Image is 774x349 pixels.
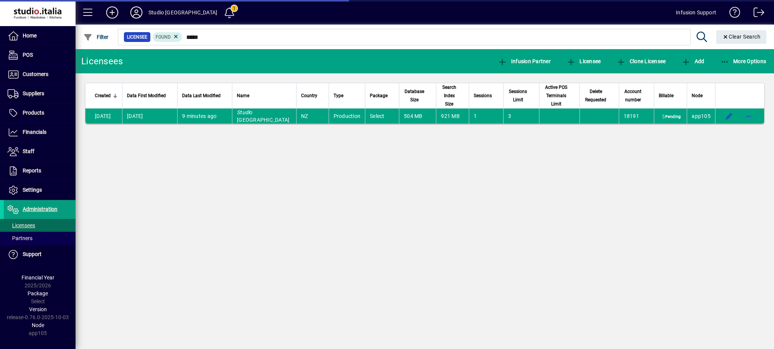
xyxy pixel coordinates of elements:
[404,87,431,104] div: Database Size
[23,206,57,212] span: Administration
[370,92,388,100] span: Package
[182,92,227,100] div: Data Last Modified
[474,92,499,100] div: Sessions
[23,33,37,39] span: Home
[584,87,607,104] span: Delete Requested
[23,148,34,154] span: Staff
[441,83,464,108] div: Search Index Size
[659,92,674,100] span: Billable
[676,6,716,19] div: Infusion Support
[301,92,324,100] div: Country
[100,6,124,19] button: Add
[237,92,249,100] span: Name
[4,142,76,161] a: Staff
[23,129,46,135] span: Financials
[334,92,343,100] span: Type
[83,34,109,40] span: Filter
[720,58,766,64] span: More Options
[565,54,603,68] button: Licensee
[474,92,492,100] span: Sessions
[4,104,76,123] a: Products
[4,46,76,65] a: POS
[182,92,221,100] span: Data Last Modified
[436,109,469,124] td: 921 MB
[718,54,768,68] button: More Options
[4,84,76,103] a: Suppliers
[624,87,650,104] div: Account number
[296,109,329,124] td: NZ
[32,322,44,328] span: Node
[4,181,76,200] a: Settings
[95,92,117,100] div: Created
[748,2,765,26] a: Logout
[692,92,711,100] div: Node
[237,109,289,123] span: o [GEOGRAPHIC_DATA]
[4,161,76,180] a: Reports
[153,32,182,42] mat-chip: Found Status: Found
[619,109,654,124] td: 18191
[4,123,76,142] a: Financials
[544,83,575,108] div: Active POS Terminals Limit
[723,110,735,122] button: Edit
[370,92,394,100] div: Package
[692,92,703,100] span: Node
[616,58,666,64] span: Clone Licensee
[23,251,42,257] span: Support
[156,34,171,40] span: Found
[177,109,232,124] td: 9 minutes ago
[508,87,535,104] div: Sessions Limit
[23,52,33,58] span: POS
[4,232,76,245] a: Partners
[681,58,704,64] span: Add
[23,71,48,77] span: Customers
[28,290,48,296] span: Package
[127,33,147,41] span: Licensee
[584,87,614,104] div: Delete Requested
[82,30,111,44] button: Filter
[4,245,76,264] a: Support
[399,109,436,124] td: 504 MB
[4,26,76,45] a: Home
[722,34,761,40] span: Clear Search
[8,235,32,241] span: Partners
[29,306,47,312] span: Version
[508,87,528,104] span: Sessions Limit
[544,83,568,108] span: Active POS Terminals Limit
[23,168,41,174] span: Reports
[122,109,177,124] td: [DATE]
[680,54,706,68] button: Add
[329,109,365,124] td: Production
[95,92,111,100] span: Created
[441,83,457,108] span: Search Index Size
[334,92,361,100] div: Type
[237,109,249,115] em: Studi
[615,54,667,68] button: Clone Licensee
[404,87,425,104] span: Database Size
[301,92,317,100] span: Country
[503,109,539,124] td: 3
[498,58,551,64] span: Infusion Partner
[23,90,44,96] span: Suppliers
[23,187,42,193] span: Settings
[127,92,166,100] span: Data First Modified
[148,6,217,19] div: Studio [GEOGRAPHIC_DATA]
[127,92,173,100] div: Data First Modified
[22,275,54,281] span: Financial Year
[567,58,601,64] span: Licensee
[496,54,553,68] button: Infusion Partner
[724,2,740,26] a: Knowledge Base
[661,114,682,120] span: Pending
[4,219,76,232] a: Licensees
[716,30,767,44] button: Clear
[743,110,755,122] button: More options
[237,92,292,100] div: Name
[85,109,122,124] td: [DATE]
[365,109,399,124] td: Select
[469,109,503,124] td: 1
[659,92,682,100] div: Billable
[8,222,35,228] span: Licensees
[81,55,123,67] div: Licensees
[124,6,148,19] button: Profile
[624,87,643,104] span: Account number
[692,113,711,119] span: app105.prod.infusionbusinesssoftware.com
